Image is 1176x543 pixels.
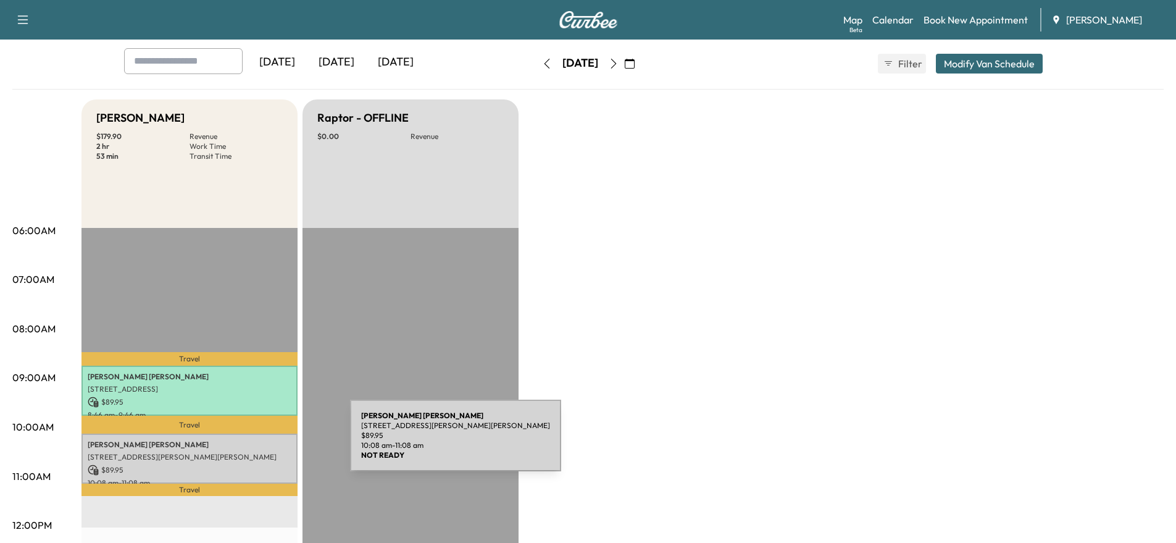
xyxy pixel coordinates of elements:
button: Modify Van Schedule [936,54,1043,74]
p: $ 89.95 [88,465,291,476]
div: [DATE] [366,48,425,77]
p: 10:00AM [12,419,54,434]
p: Revenue [190,132,283,141]
p: Transit Time [190,151,283,161]
p: 2 hr [96,141,190,151]
a: Calendar [872,12,914,27]
p: Travel [81,484,298,496]
p: $ 179.90 [96,132,190,141]
h5: [PERSON_NAME] [96,109,185,127]
p: 11:00AM [12,469,51,484]
p: 08:00AM [12,321,56,336]
p: $ 89.95 [88,397,291,408]
div: [DATE] [307,48,366,77]
a: MapBeta [843,12,862,27]
span: [PERSON_NAME] [1066,12,1142,27]
p: 07:00AM [12,272,54,287]
p: Travel [81,352,298,366]
button: Filter [878,54,926,74]
img: Curbee Logo [559,11,618,28]
p: 53 min [96,151,190,161]
p: [STREET_ADDRESS] [88,384,291,394]
div: [DATE] [562,56,598,71]
p: 10:08 am - 11:08 am [88,478,291,488]
p: [PERSON_NAME] [PERSON_NAME] [88,372,291,382]
h5: Raptor - OFFLINE [317,109,409,127]
p: Travel [81,416,298,434]
p: [PERSON_NAME] [PERSON_NAME] [88,440,291,450]
p: [STREET_ADDRESS][PERSON_NAME][PERSON_NAME] [88,452,291,462]
p: Revenue [411,132,504,141]
p: $ 0.00 [317,132,411,141]
p: 09:00AM [12,370,56,385]
div: [DATE] [248,48,307,77]
p: Work Time [190,141,283,151]
div: Beta [849,25,862,35]
a: Book New Appointment [924,12,1028,27]
p: 12:00PM [12,518,52,532]
p: 06:00AM [12,223,56,238]
p: 8:46 am - 9:46 am [88,410,291,420]
span: Filter [898,56,920,71]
